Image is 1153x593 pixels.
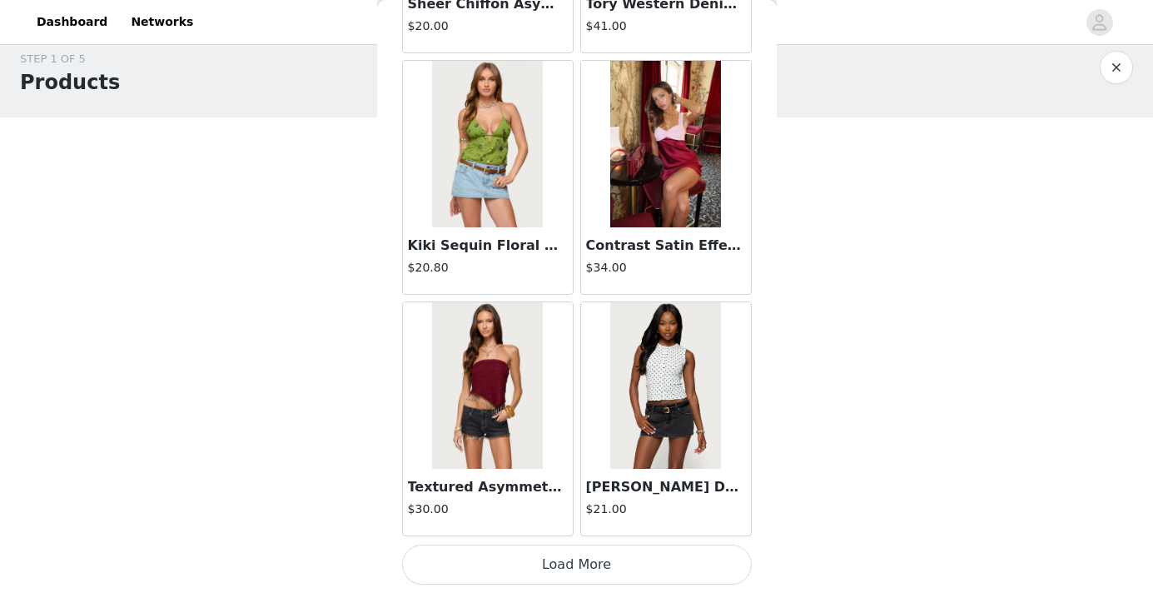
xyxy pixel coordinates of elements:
[20,51,120,67] div: STEP 1 OF 5
[121,3,203,41] a: Networks
[408,259,568,277] h4: $20.80
[408,501,568,518] h4: $30.00
[20,67,120,97] h1: Products
[586,501,746,518] h4: $21.00
[432,302,543,469] img: Textured Asymmetric Bead Fringe Strapless Top
[586,236,746,256] h3: Contrast Satin Effect Mini Dress
[402,545,752,585] button: Load More
[586,17,746,35] h4: $41.00
[408,236,568,256] h3: Kiki Sequin Floral Chiffon Halter Top
[586,477,746,497] h3: [PERSON_NAME] Dot Tank Top
[610,61,721,227] img: Contrast Satin Effect Mini Dress
[408,17,568,35] h4: $20.00
[1091,9,1107,36] div: avatar
[27,3,117,41] a: Dashboard
[432,61,543,227] img: Kiki Sequin Floral Chiffon Halter Top
[610,302,721,469] img: Rosalind Polka Dot Tank Top
[408,477,568,497] h3: Textured Asymmetric Bead Fringe Strapless Top
[586,259,746,277] h4: $34.00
